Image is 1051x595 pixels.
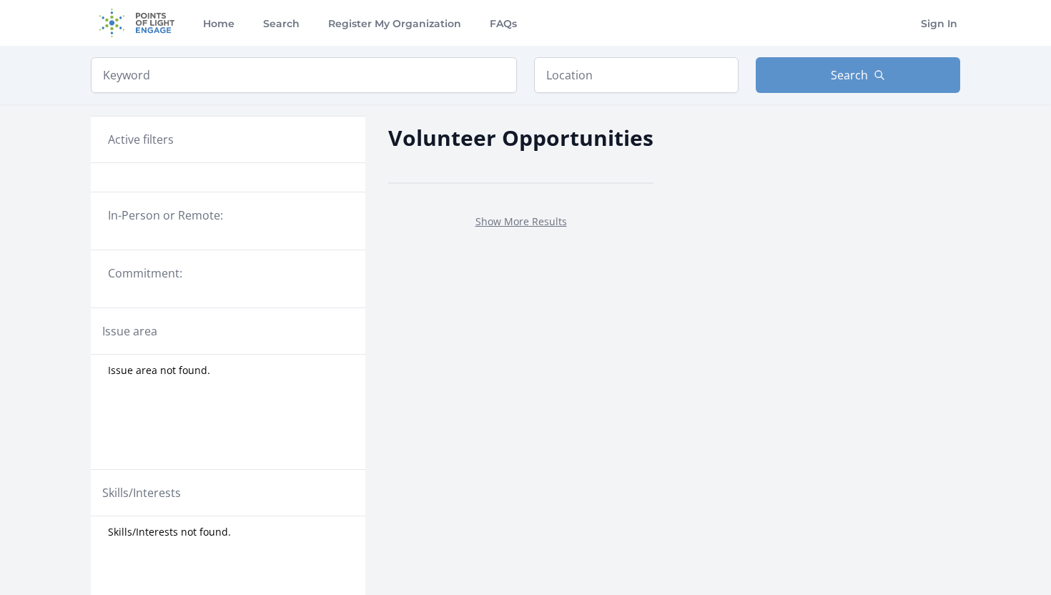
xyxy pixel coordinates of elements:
legend: In-Person or Remote: [108,207,348,224]
legend: Commitment: [108,265,348,282]
input: Location [534,57,739,93]
a: Show More Results [475,215,567,228]
h3: Active filters [108,131,174,148]
button: Search [756,57,960,93]
input: Keyword [91,57,517,93]
h2: Volunteer Opportunities [388,122,653,154]
span: Issue area not found. [108,363,210,378]
legend: Issue area [102,323,157,340]
span: Skills/Interests not found. [108,525,231,539]
span: Search [831,67,868,84]
legend: Skills/Interests [102,484,181,501]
